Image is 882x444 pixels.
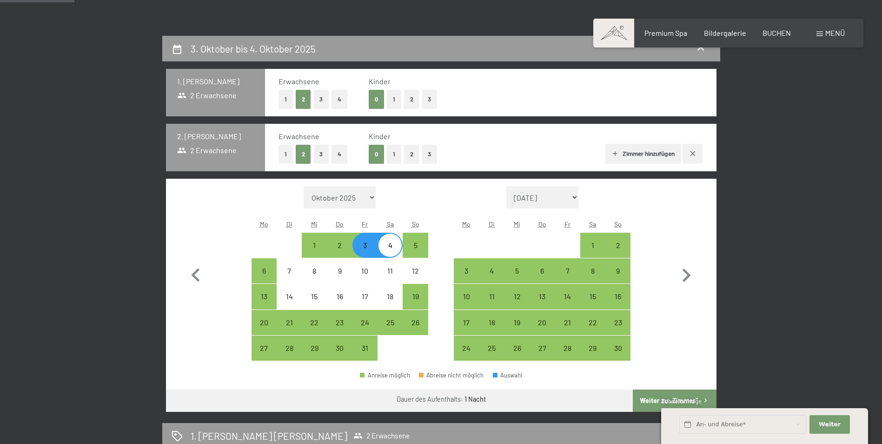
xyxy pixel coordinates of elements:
div: Wed Nov 12 2025 [504,284,530,309]
h2: 3. Oktober bis 4. Oktober 2025 [191,43,316,54]
div: Sun Nov 09 2025 [605,258,630,283]
div: Wed Oct 22 2025 [302,310,327,335]
div: Fri Oct 17 2025 [352,284,378,309]
div: Wed Nov 26 2025 [504,336,530,361]
div: Sat Nov 08 2025 [580,258,605,283]
button: 2 [296,145,311,164]
span: 2 Erwachsene [353,431,410,440]
div: Sun Nov 30 2025 [605,336,630,361]
div: Sat Nov 29 2025 [580,336,605,361]
div: Sun Nov 02 2025 [605,233,630,258]
div: Sat Nov 22 2025 [580,310,605,335]
div: 5 [505,267,529,290]
div: 4 [378,242,402,265]
div: Anreise nicht möglich [378,233,403,258]
div: Anreise nicht möglich [378,284,403,309]
div: 17 [353,293,377,316]
div: Anreise möglich [352,233,378,258]
div: 14 [556,293,579,316]
div: Anreise möglich [580,284,605,309]
div: 29 [581,344,604,368]
div: Mon Oct 06 2025 [252,258,277,283]
div: Anreise möglich [605,258,630,283]
button: 3 [314,145,329,164]
div: 8 [303,267,326,290]
span: Kinder [369,77,391,86]
div: Anreise möglich [504,284,530,309]
div: Anreise möglich [327,336,352,361]
span: Weiter [819,420,841,429]
abbr: Mittwoch [311,220,318,228]
button: Zimmer hinzufügen [605,144,681,164]
div: Mon Nov 10 2025 [454,284,479,309]
div: Wed Nov 05 2025 [504,258,530,283]
div: Thu Nov 13 2025 [530,284,555,309]
div: Anreise möglich [530,336,555,361]
div: Sat Nov 15 2025 [580,284,605,309]
button: Weiter zu „Zimmer“ [633,390,716,412]
div: Anreise möglich [479,336,504,361]
div: Anreise möglich [504,336,530,361]
div: Anreise möglich [378,310,403,335]
div: 20 [531,319,554,342]
abbr: Donnerstag [538,220,546,228]
div: Anreise nicht möglich [277,284,302,309]
div: Anreise nicht möglich [277,258,302,283]
div: Anreise möglich [454,336,479,361]
div: Mon Nov 03 2025 [454,258,479,283]
button: 4 [332,90,347,109]
div: 29 [303,344,326,368]
div: Anreise möglich [555,336,580,361]
div: Wed Oct 01 2025 [302,233,327,258]
div: Mon Oct 13 2025 [252,284,277,309]
a: BUCHEN [763,28,791,37]
div: Anreise möglich [530,258,555,283]
div: Anreise möglich [605,310,630,335]
div: Sun Oct 12 2025 [403,258,428,283]
div: Anreise möglich [555,284,580,309]
div: Tue Oct 14 2025 [277,284,302,309]
span: Bildergalerie [704,28,746,37]
button: 2 [404,90,419,109]
span: Schnellanfrage [661,397,702,405]
abbr: Samstag [387,220,394,228]
div: 14 [278,293,301,316]
div: 28 [278,344,301,368]
div: Anreise möglich [454,310,479,335]
div: 19 [505,319,529,342]
div: 2 [606,242,630,265]
div: Fri Nov 07 2025 [555,258,580,283]
div: 27 [252,344,276,368]
abbr: Montag [462,220,471,228]
div: 28 [556,344,579,368]
div: Mon Oct 27 2025 [252,336,277,361]
abbr: Dienstag [489,220,495,228]
div: Anreise nicht möglich [378,258,403,283]
span: 2 Erwachsene [177,90,237,101]
div: Anreise möglich [454,284,479,309]
div: Sun Nov 23 2025 [605,310,630,335]
abbr: Freitag [362,220,368,228]
div: 27 [531,344,554,368]
div: 9 [328,267,351,290]
div: Thu Oct 02 2025 [327,233,352,258]
div: Anreise möglich [327,233,352,258]
div: Sun Oct 26 2025 [403,310,428,335]
div: Anreise möglich [277,310,302,335]
div: Anreise möglich [605,233,630,258]
div: Fri Oct 24 2025 [352,310,378,335]
button: 1 [279,145,293,164]
div: 30 [328,344,351,368]
div: Tue Nov 25 2025 [479,336,504,361]
abbr: Dienstag [286,220,292,228]
div: 10 [353,267,377,290]
div: Anreise nicht möglich [352,258,378,283]
div: 7 [556,267,579,290]
button: 0 [369,90,384,109]
abbr: Sonntag [412,220,419,228]
span: Menü [825,28,845,37]
div: Anreise nicht möglich [403,258,428,283]
div: Anreise möglich [479,258,504,283]
div: Anreise möglich [403,310,428,335]
abbr: Freitag [564,220,570,228]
